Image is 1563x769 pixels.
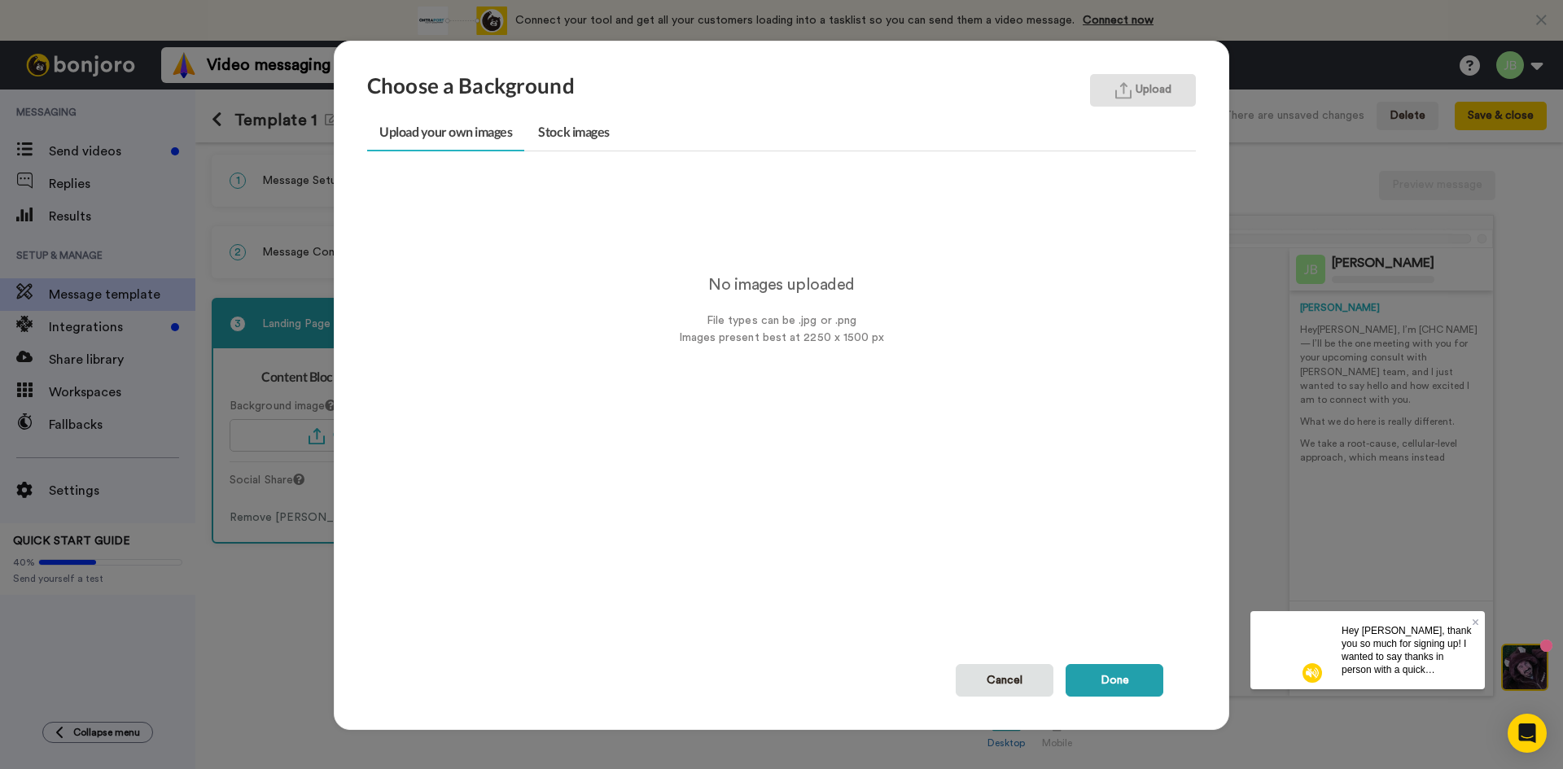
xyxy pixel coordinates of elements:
img: mute-white.svg [52,52,72,72]
button: Done [1066,664,1163,697]
div: No images uploaded [367,176,1196,347]
button: Upload [1090,74,1196,107]
a: Stock images [526,115,621,151]
div: File types can be .jpg or .png Images present best at 2250 x 1500 px [367,312,1196,347]
img: c638375f-eacb-431c-9714-bd8d08f708a7-1584310529.jpg [2,3,46,47]
img: upload.svg [1115,82,1132,99]
div: Open Intercom Messenger [1508,714,1547,753]
button: Cancel [956,664,1053,697]
h3: Choose a Background [367,74,575,107]
span: Hey [PERSON_NAME], thank you so much for signing up! I wanted to say thanks in person with a quic... [91,14,221,181]
a: Upload your own images [367,115,524,151]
